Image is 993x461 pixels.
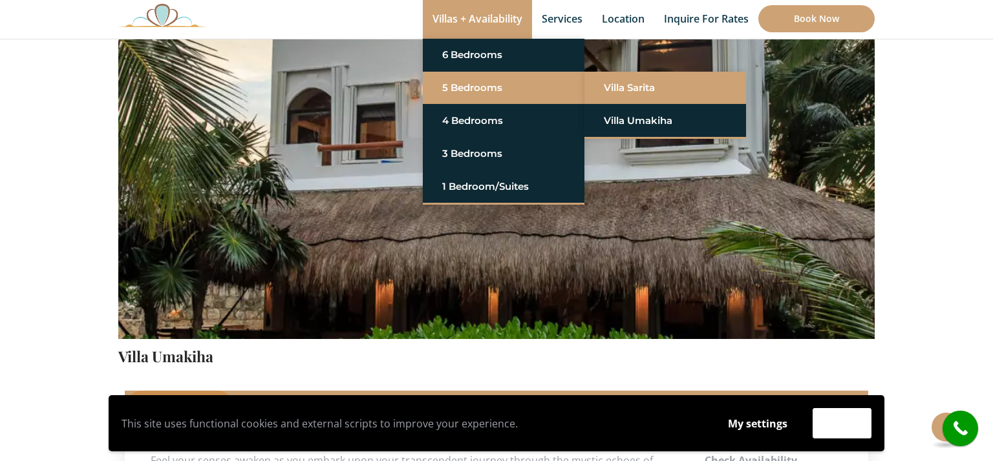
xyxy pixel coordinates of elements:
[604,76,727,99] a: Villa Sarita
[122,414,703,433] p: This site uses functional cookies and external scripts to improve your experience.
[118,346,213,366] a: Villa Umakiha
[125,391,235,425] a: Description
[943,411,978,446] a: call
[442,142,565,165] a: 3 Bedrooms
[118,3,206,27] img: Awesome Logo
[604,109,727,132] a: Villa Umakiha
[442,76,565,99] a: 5 Bedrooms
[758,5,875,32] a: Book Now
[946,414,975,443] i: call
[716,409,800,438] button: My settings
[442,43,565,67] a: 6 Bedrooms
[237,391,409,425] a: Additional Information
[442,175,565,198] a: 1 Bedroom/Suites
[813,408,871,438] button: Accept
[442,109,565,132] a: 4 Bedrooms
